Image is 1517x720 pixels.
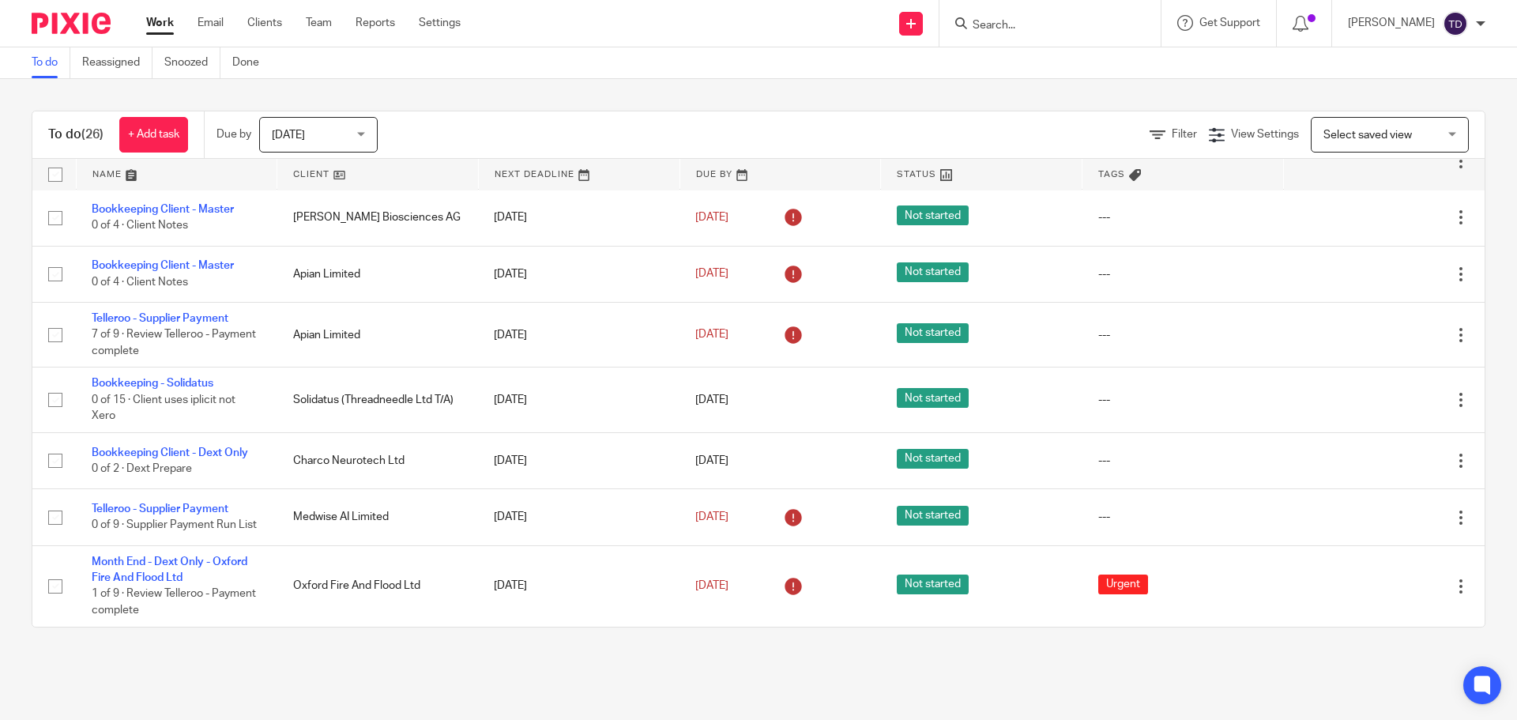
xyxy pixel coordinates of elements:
div: --- [1098,266,1268,282]
span: Select saved view [1323,130,1412,141]
td: Oxford Fire And Flood Ltd [277,545,479,626]
div: --- [1098,453,1268,469]
span: 0 of 4 · Client Notes [92,277,188,288]
a: Settings [419,15,461,31]
span: Tags [1098,170,1125,179]
span: [DATE] [695,269,728,280]
img: svg%3E [1443,11,1468,36]
a: Snoozed [164,47,220,78]
td: [DATE] [478,190,679,246]
span: Not started [897,506,969,526]
a: Telleroo - Supplier Payment [92,313,228,324]
span: Not started [897,323,969,343]
a: Bookkeeping Client - Master [92,260,234,271]
span: [DATE] [272,130,305,141]
td: Solidatus (Threadneedle Ltd T/A) [277,368,479,432]
span: 7 of 9 · Review Telleroo - Payment complete [92,330,256,357]
td: [DATE] [478,432,679,488]
span: Not started [897,449,969,469]
a: To do [32,47,70,78]
td: [DATE] [478,246,679,302]
span: (26) [81,128,104,141]
span: Not started [897,205,969,225]
h1: To do [48,126,104,143]
span: Not started [897,388,969,408]
input: Search [971,19,1113,33]
td: Apian Limited [277,246,479,302]
a: Done [232,47,271,78]
span: [DATE] [695,330,728,341]
span: [DATE] [695,580,728,591]
td: Medwise AI Limited [277,489,479,545]
div: --- [1098,509,1268,525]
span: Not started [897,575,969,594]
td: [PERSON_NAME] Biosciences AG [277,190,479,246]
a: Bookkeeping Client - Dext Only [92,447,248,458]
td: [DATE] [478,545,679,626]
p: [PERSON_NAME] [1348,15,1435,31]
a: Bookkeeping Client - Master [92,204,234,215]
a: Telleroo - Supplier Payment [92,503,228,515]
div: --- [1098,392,1268,408]
span: 0 of 15 · Client uses iplicit not Xero [92,394,235,422]
span: 1 of 9 · Review Telleroo - Payment complete [92,589,256,616]
span: Not started [897,262,969,282]
span: [DATE] [695,212,728,223]
div: --- [1098,327,1268,343]
td: Apian Limited [277,302,479,367]
span: [DATE] [695,455,728,466]
span: [DATE] [695,511,728,522]
a: Month End - Dext Only - Oxford Fire And Flood Ltd [92,556,247,583]
span: Get Support [1199,17,1260,28]
span: 0 of 4 · Client Notes [92,220,188,231]
a: Bookkeeping - Solidatus [92,378,213,389]
td: Charco Neurotech Ltd [277,432,479,488]
a: + Add task [119,117,188,153]
span: 0 of 9 · Supplier Payment Run List [92,520,257,531]
a: Work [146,15,174,31]
span: Filter [1172,129,1197,140]
td: [DATE] [478,489,679,545]
img: Pixie [32,13,111,34]
td: [DATE] [478,368,679,432]
a: Clients [247,15,282,31]
td: [DATE] [478,302,679,367]
span: 0 of 2 · Dext Prepare [92,463,192,474]
span: Urgent [1098,575,1148,594]
a: Team [306,15,332,31]
a: Email [198,15,224,31]
p: Due by [216,126,251,142]
span: View Settings [1231,129,1299,140]
a: Reassigned [82,47,152,78]
span: [DATE] [695,394,728,405]
a: Reports [356,15,395,31]
div: --- [1098,209,1268,225]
